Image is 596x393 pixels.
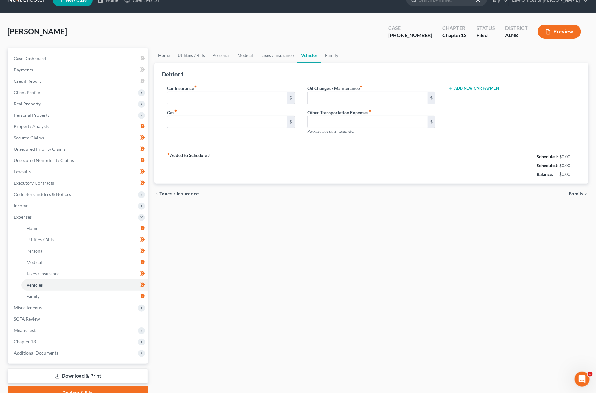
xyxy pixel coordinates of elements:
input: -- [167,116,287,128]
span: Home [26,226,38,231]
strong: Schedule J: [537,163,559,168]
a: Utilities / Bills [174,48,209,63]
i: fiber_manual_record [174,109,177,112]
a: Unsecured Priority Claims [9,143,148,155]
span: Medical [26,260,42,265]
label: Car Insurance [167,85,197,92]
a: Download & Print [8,369,148,384]
span: Real Property [14,101,41,106]
span: Utilities / Bills [26,237,54,242]
label: Gas [167,109,177,116]
a: Taxes / Insurance [257,48,297,63]
button: Family chevron_right [569,191,588,196]
a: Unsecured Nonpriority Claims [9,155,148,166]
span: Payments [14,67,33,72]
div: Filed [477,32,495,39]
i: fiber_manual_record [194,85,197,88]
input: -- [167,92,287,104]
a: Taxes / Insurance [21,268,148,279]
span: Chapter 13 [14,339,36,344]
div: Case [388,25,432,32]
i: fiber_manual_record [368,109,372,112]
a: Payments [9,64,148,76]
div: Debtor 1 [162,70,184,78]
label: Oil Changes / Maintenance [307,85,363,92]
a: Home [21,223,148,234]
a: Credit Report [9,76,148,87]
div: ALNB [505,32,528,39]
a: Property Analysis [9,121,148,132]
span: Family [569,191,583,196]
span: Taxes / Insurance [26,271,59,276]
div: Chapter [442,25,466,32]
span: Taxes / Insurance [159,191,199,196]
button: chevron_left Taxes / Insurance [154,191,199,196]
span: Client Profile [14,90,40,95]
span: Parking, bus pass, taxis, etc. [307,129,354,134]
span: SOFA Review [14,316,40,322]
a: Medical [234,48,257,63]
span: Miscellaneous [14,305,42,310]
a: Family [321,48,342,63]
span: Property Analysis [14,124,49,129]
i: fiber_manual_record [167,152,170,155]
span: [PERSON_NAME] [8,27,67,36]
a: Family [21,291,148,302]
strong: Added to Schedule J [167,152,210,179]
span: Unsecured Nonpriority Claims [14,158,74,163]
span: Expenses [14,214,32,220]
div: $0.00 [560,171,576,177]
a: Utilities / Bills [21,234,148,245]
a: Secured Claims [9,132,148,143]
a: Vehicles [21,279,148,291]
div: $ [287,116,295,128]
i: fiber_manual_record [360,85,363,88]
strong: Schedule I: [537,154,558,159]
a: Personal [209,48,234,63]
span: Unsecured Priority Claims [14,146,66,152]
span: Personal [26,248,44,254]
span: Additional Documents [14,350,58,356]
span: Executory Contracts [14,180,54,186]
a: Case Dashboard [9,53,148,64]
input: -- [308,116,428,128]
a: SOFA Review [9,313,148,325]
span: 1 [588,372,593,377]
a: Personal [21,245,148,257]
div: $ [428,92,435,104]
iframe: Intercom live chat [575,372,590,387]
a: Lawsuits [9,166,148,177]
button: Preview [538,25,581,39]
div: Chapter [442,32,466,39]
span: Credit Report [14,78,41,84]
span: Vehicles [26,282,43,288]
span: Means Test [14,328,36,333]
span: Case Dashboard [14,56,46,61]
span: Personal Property [14,112,50,118]
span: Family [26,294,40,299]
a: Vehicles [297,48,321,63]
a: Medical [21,257,148,268]
div: $ [287,92,295,104]
div: $ [428,116,435,128]
span: Codebtors Insiders & Notices [14,192,71,197]
div: $0.00 [560,162,576,169]
span: Income [14,203,28,208]
div: Status [477,25,495,32]
i: chevron_left [154,191,159,196]
a: Executory Contracts [9,177,148,189]
span: Lawsuits [14,169,31,174]
input: -- [308,92,428,104]
label: Other Transportation Expenses [307,109,372,116]
div: [PHONE_NUMBER] [388,32,432,39]
div: District [505,25,528,32]
button: Add New Car Payment [448,86,501,91]
span: Secured Claims [14,135,44,140]
strong: Balance: [537,171,553,177]
i: chevron_right [583,191,588,196]
span: 13 [461,32,466,38]
a: Home [154,48,174,63]
div: $0.00 [560,154,576,160]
